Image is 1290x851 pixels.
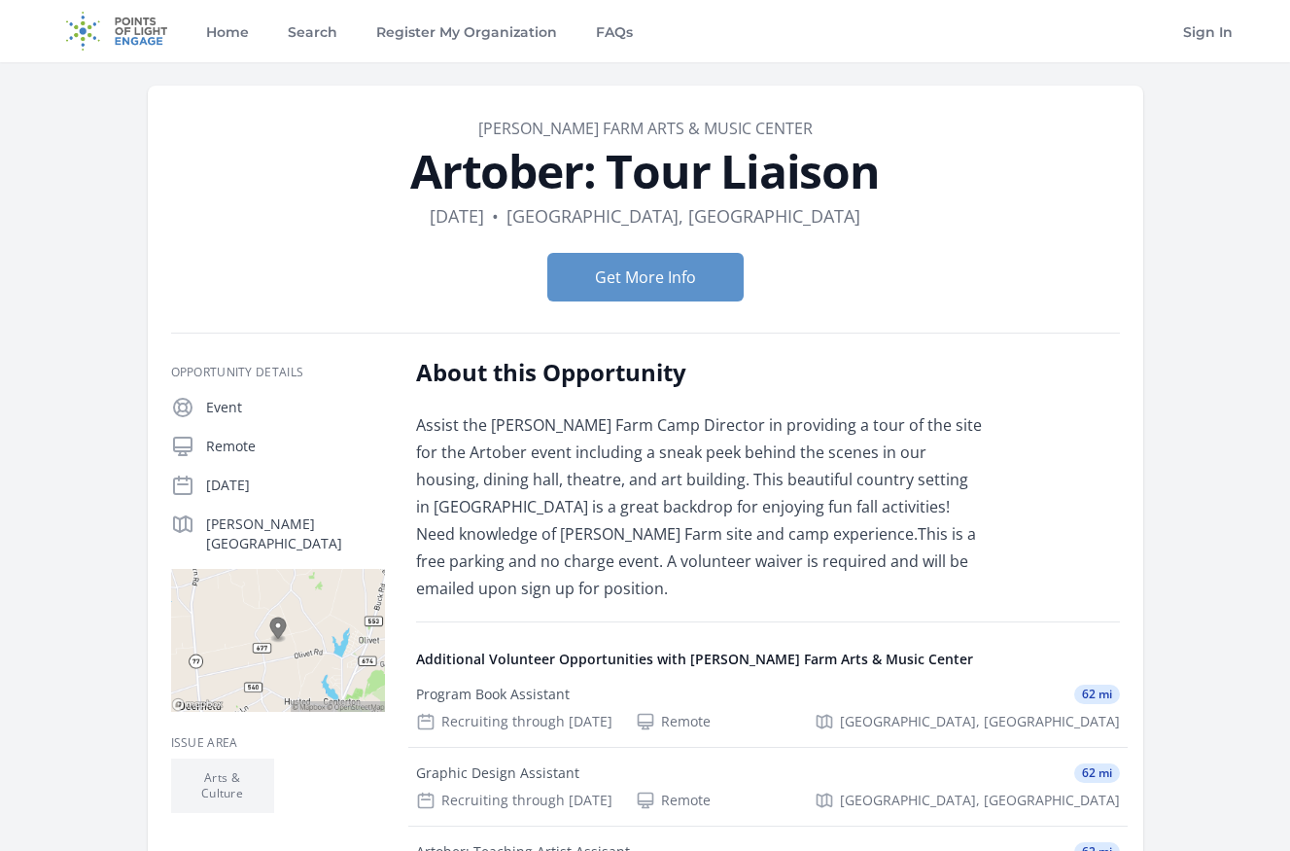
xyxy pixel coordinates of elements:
[547,253,744,301] button: Get More Info
[171,365,385,380] h3: Opportunity Details
[636,712,711,731] div: Remote
[416,763,579,783] div: Graphic Design Assistant
[206,514,385,553] p: [PERSON_NAME][GEOGRAPHIC_DATA]
[171,569,385,712] img: Map
[492,202,499,230] div: •
[506,202,860,230] dd: [GEOGRAPHIC_DATA], [GEOGRAPHIC_DATA]
[171,759,274,813] li: Arts & Culture
[1074,763,1120,783] span: 62 mi
[430,202,484,230] dd: [DATE]
[416,357,985,388] h2: About this Opportunity
[206,437,385,456] p: Remote
[478,118,813,139] a: [PERSON_NAME] Farm Arts & Music Center
[408,669,1128,747] a: Program Book Assistant 62 mi Recruiting through [DATE] Remote [GEOGRAPHIC_DATA], [GEOGRAPHIC_DATA]
[416,791,612,810] div: Recruiting through [DATE]
[416,712,612,731] div: Recruiting through [DATE]
[636,791,711,810] div: Remote
[840,791,1120,810] span: [GEOGRAPHIC_DATA], [GEOGRAPHIC_DATA]
[206,398,385,417] p: Event
[416,650,1120,669] h4: Additional Volunteer Opportunities with [PERSON_NAME] Farm Arts & Music Center
[206,476,385,495] p: [DATE]
[840,712,1120,731] span: [GEOGRAPHIC_DATA], [GEOGRAPHIC_DATA]
[416,685,570,704] div: Program Book Assistant
[171,735,385,751] h3: Issue area
[171,148,1120,195] h1: Artober: Tour Liaison
[408,748,1128,826] a: Graphic Design Assistant 62 mi Recruiting through [DATE] Remote [GEOGRAPHIC_DATA], [GEOGRAPHIC_DATA]
[1074,685,1120,704] span: 62 mi
[416,411,985,602] p: Assist the [PERSON_NAME] Farm Camp Director in providing a tour of the site for the Artober event...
